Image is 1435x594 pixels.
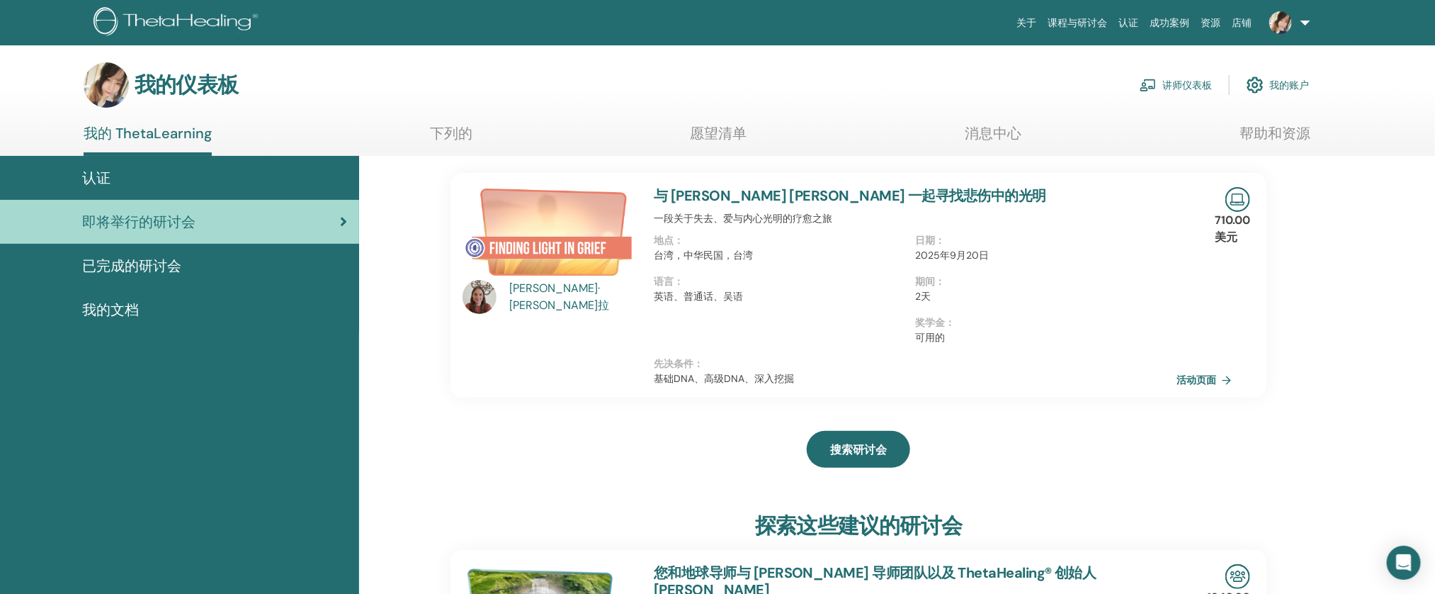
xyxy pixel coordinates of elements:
a: 资源 [1196,10,1227,36]
font: 搜索研讨会 [830,442,887,457]
font: 地点 [654,234,674,247]
a: 活动页面 [1176,369,1237,391]
font: 探索这些建议的研讨会 [755,512,962,539]
font: 已完成的研讨会 [82,257,181,275]
a: 讲师仪表板 [1140,69,1212,101]
font: 先决条件 [654,357,693,370]
img: 在悲伤中寻找光明 [463,187,637,284]
font: ： [693,357,703,370]
font: 语言 [654,275,674,288]
font: 店铺 [1232,17,1252,28]
font: 资源 [1201,17,1221,28]
font: 我的文档 [82,301,139,319]
a: 消息中心 [965,125,1021,152]
img: default.jpg [1269,11,1292,34]
font: 一段关于失去、爱与内心光明的疗愈之旅 [654,212,832,225]
font: 我的仪表板 [135,71,238,99]
a: 帮助和资源 [1240,125,1310,152]
font: 英语、普通话、吴语 [654,290,743,303]
font: 台湾，中华民国，台湾 [654,249,753,262]
font: 710.00 美元 [1215,213,1250,245]
font: [PERSON_NAME]拉 [509,298,609,313]
font: 期间 [915,275,935,288]
a: 搜索研讨会 [807,431,910,468]
font: 2天 [915,290,931,303]
font: 认证 [82,169,110,187]
font: 消息中心 [965,124,1021,142]
font: 关于 [1017,17,1037,28]
a: 与 [PERSON_NAME] [PERSON_NAME] 一起寻找悲伤中的光明 [654,186,1046,205]
font: 日期 [915,234,935,247]
font: 2025年9月20日 [915,249,989,262]
a: [PERSON_NAME]· [PERSON_NAME]拉 [509,280,640,314]
font: ： [945,316,955,329]
img: 现场研讨会 [1225,564,1250,589]
font: 成功案例 [1150,17,1190,28]
div: 打开 Intercom Messenger [1387,546,1421,580]
img: logo.png [93,7,263,39]
font: 我的账户 [1269,79,1309,92]
font: 奖学金 [915,316,945,329]
img: default.jpg [463,280,497,314]
font: 课程与研讨会 [1048,17,1108,28]
a: 下列的 [430,125,472,152]
img: default.jpg [84,62,129,108]
a: 关于 [1011,10,1043,36]
a: 愿望清单 [691,125,747,152]
font: 我的 ThetaLearning [84,124,212,142]
a: 成功案例 [1145,10,1196,36]
font: 认证 [1119,17,1139,28]
font: ： [935,234,945,247]
font: [PERSON_NAME]· [509,281,600,296]
font: ： [674,234,684,247]
img: chalkboard-teacher.svg [1140,79,1157,91]
font: 讲师仪表板 [1162,79,1212,92]
a: 我的账户 [1247,69,1309,101]
font: 帮助和资源 [1240,124,1310,142]
font: 活动页面 [1176,374,1216,387]
a: 店铺 [1227,10,1258,36]
font: 可用的 [915,331,945,344]
font: 下列的 [430,124,472,142]
font: 愿望清单 [691,124,747,142]
a: 课程与研讨会 [1043,10,1113,36]
img: cog.svg [1247,73,1264,97]
a: 我的 ThetaLearning [84,125,212,156]
font: 基础DNA、高级DNA、深入挖掘 [654,372,794,385]
img: 在线直播研讨会 [1225,187,1250,212]
font: 即将举行的研讨会 [82,213,195,231]
font: ： [935,275,945,288]
font: ： [674,275,684,288]
a: 认证 [1113,10,1145,36]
